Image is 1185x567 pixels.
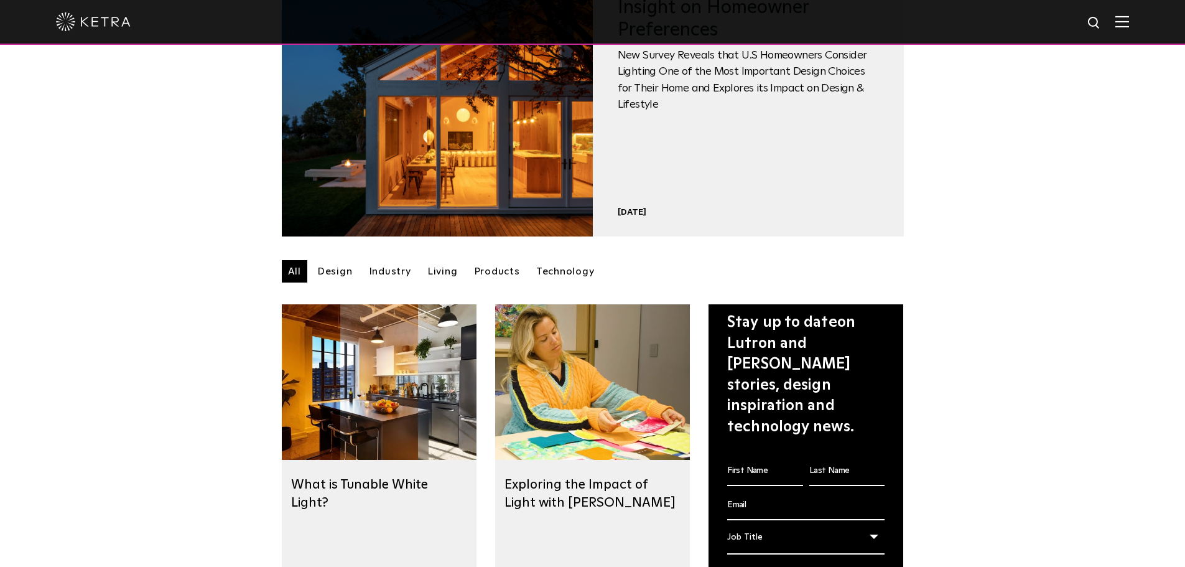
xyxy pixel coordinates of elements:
a: Industry [363,260,417,283]
a: Design [311,260,359,283]
div: Stay up to date [727,312,885,438]
img: search icon [1087,16,1102,31]
img: Designers-Resource-v02_Moment1-1.jpg [495,304,690,460]
img: Kitchen_Austin%20Loft_Triptych_63_61_57compressed-1.webp [282,304,476,460]
a: What is Tunable White Light? [291,478,428,509]
a: All [282,260,307,283]
a: Exploring the Impact of Light with [PERSON_NAME] [504,478,676,509]
span: New Survey Reveals that U.S Homeowners Consider Lighting One of the Most Important Design Choices... [618,47,879,113]
a: Technology [530,260,601,283]
div: Job Title [727,525,885,555]
input: Email [727,491,885,520]
input: First Name [727,457,803,486]
img: ketra-logo-2019-white [56,12,131,31]
div: [DATE] [618,207,879,218]
a: Living [421,260,464,283]
img: Hamburger%20Nav.svg [1115,16,1129,27]
span: on Lutron and [PERSON_NAME] stories, design inspiration and technology news. [727,315,855,434]
a: Products [468,260,526,283]
input: Last Name [809,457,885,486]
